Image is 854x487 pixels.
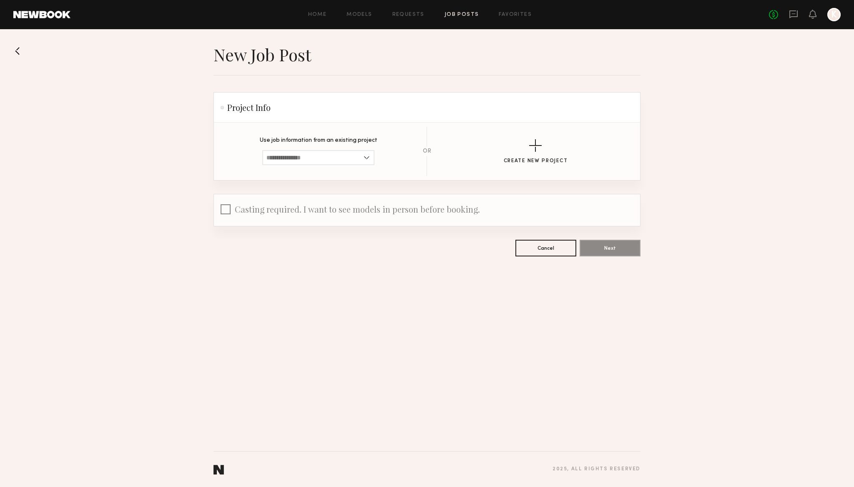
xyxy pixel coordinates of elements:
[213,44,311,65] h1: New Job Post
[499,12,532,18] a: Favorites
[347,12,372,18] a: Models
[504,139,568,164] button: Create New Project
[308,12,327,18] a: Home
[504,158,568,164] div: Create New Project
[221,103,271,113] h2: Project Info
[553,467,640,472] div: 2025 , all rights reserved
[392,12,424,18] a: Requests
[445,12,479,18] a: Job Posts
[580,240,640,256] button: Next
[423,148,431,154] div: OR
[235,203,480,215] span: Casting required. I want to see models in person before booking.
[260,138,377,143] p: Use job information from an existing project
[515,240,576,256] button: Cancel
[827,8,841,21] a: K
